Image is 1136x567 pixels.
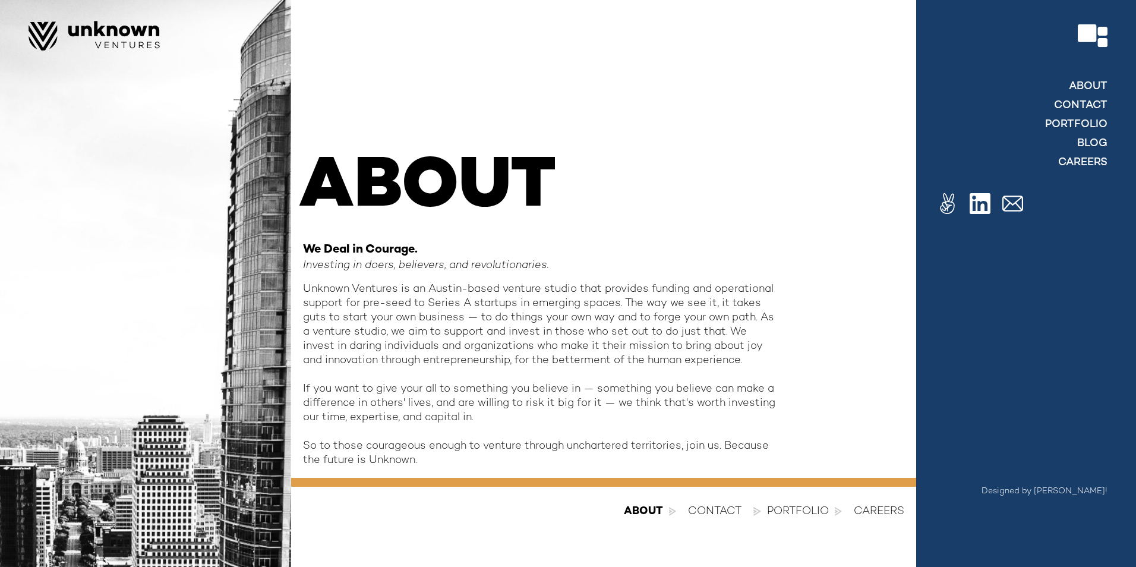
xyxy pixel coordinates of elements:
[937,193,958,214] img: Image of the AngelList logo
[1077,137,1107,151] a: blog
[1054,99,1107,113] a: contact
[29,21,160,51] img: Image of Unknown Ventures Logo.
[970,193,990,214] img: Image of a Linkedin logo
[1058,156,1107,170] a: Careers
[1045,118,1107,132] a: Portfolio
[1002,193,1023,214] img: Image of a white email logo
[1069,80,1107,94] a: About
[982,486,1107,497] a: Designed by [PERSON_NAME]!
